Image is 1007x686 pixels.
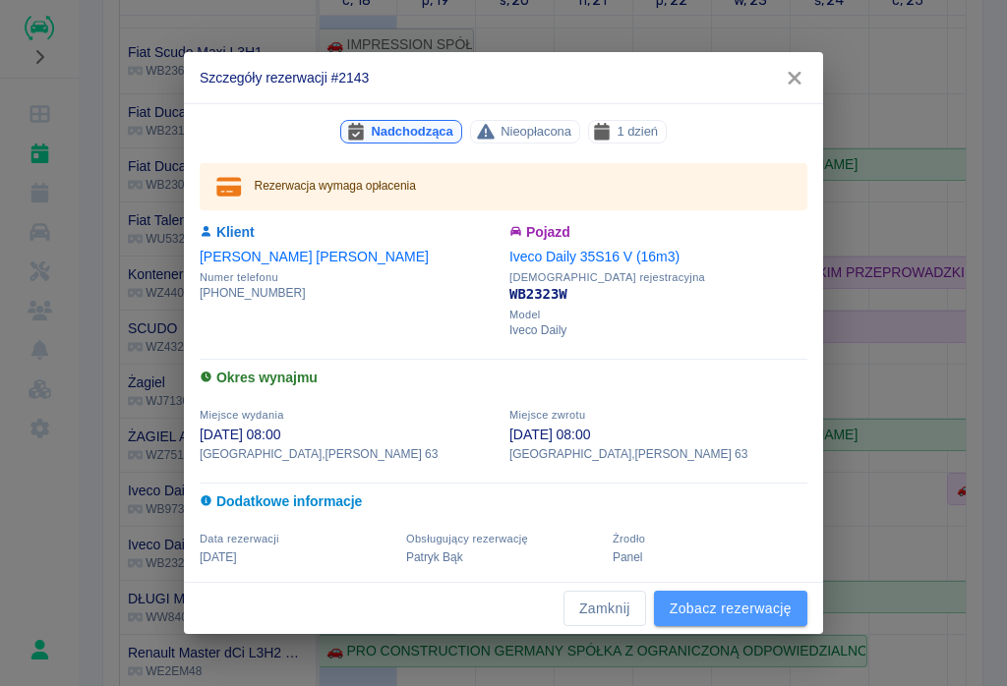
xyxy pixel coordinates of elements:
div: Rezerwacja wymaga opłacenia [255,169,416,204]
h6: Klient [200,222,498,243]
span: Miejsce wydania [200,409,284,421]
span: Żrodło [613,533,645,544]
span: 1 dzień [609,121,666,142]
h6: Dodatkowe informacje [200,491,807,512]
p: Patryk Bąk [406,548,601,566]
span: Obsługujący rezerwację [406,533,528,544]
span: Nadchodząca [363,121,460,142]
p: [DATE] [200,548,394,566]
a: [PERSON_NAME] [PERSON_NAME] [200,249,429,264]
a: Iveco Daily 35S16 V (16m3) [509,249,680,264]
span: Data rezerwacji [200,533,279,544]
button: Zamknij [563,591,646,627]
p: [GEOGRAPHIC_DATA] , [PERSON_NAME] 63 [509,445,807,463]
h2: Szczegóły rezerwacji #2143 [184,52,823,103]
span: [DEMOGRAPHIC_DATA] rejestracyjna [509,271,807,284]
p: [GEOGRAPHIC_DATA] , [PERSON_NAME] 63 [200,445,498,463]
p: Panel [613,548,807,566]
p: [DATE] 08:00 [200,425,498,445]
span: Miejsce zwrotu [509,409,585,421]
span: Nieopłacona [493,121,579,142]
p: [DATE] 08:00 [509,425,807,445]
a: Zobacz rezerwację [654,591,807,627]
h6: Okres wynajmu [200,368,807,388]
p: [PHONE_NUMBER] [200,284,498,302]
p: Iveco Daily [509,321,807,339]
span: Numer telefonu [200,271,498,284]
p: WB2323W [509,284,807,305]
span: Model [509,309,807,321]
h6: Pojazd [509,222,807,243]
